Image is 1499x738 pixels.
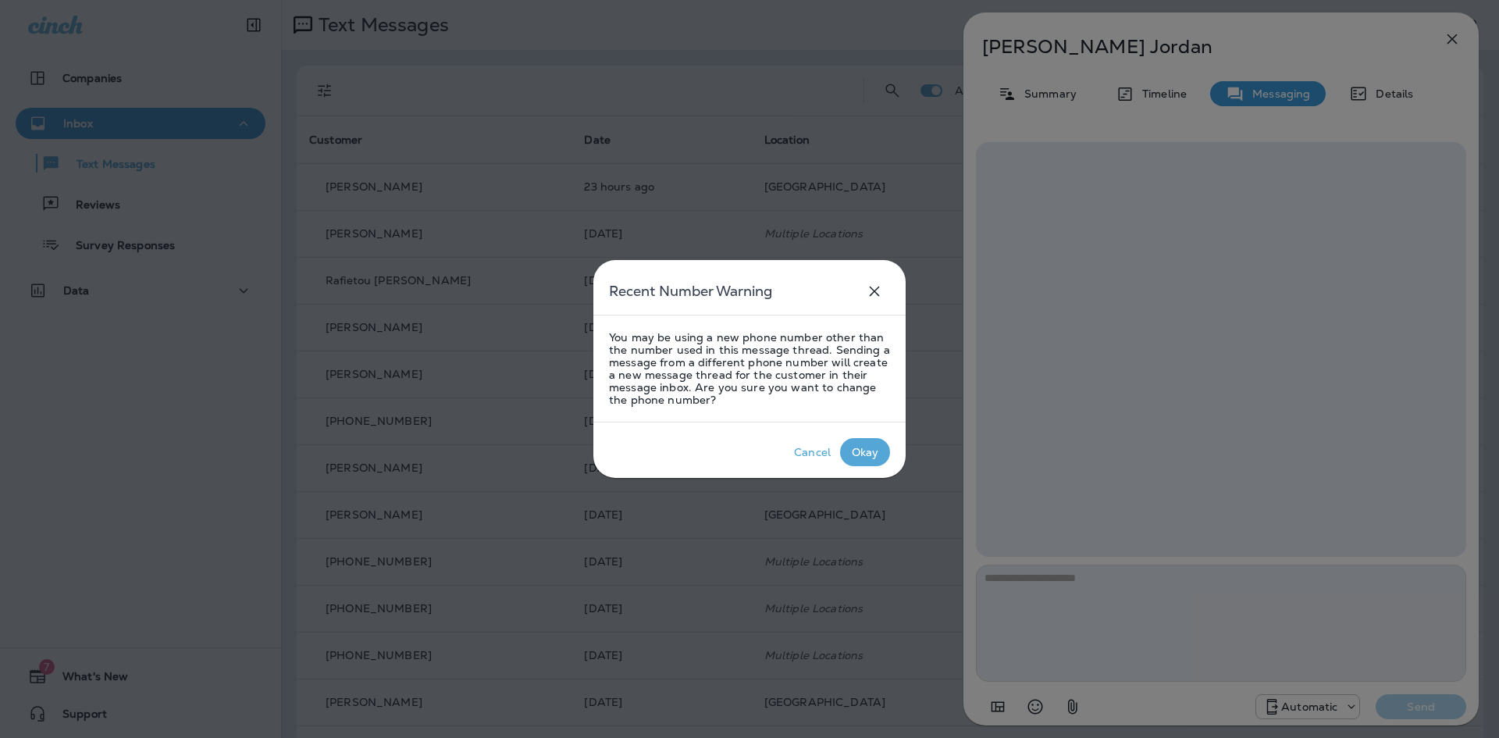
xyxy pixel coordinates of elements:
p: You may be using a new phone number other than the number used in this message thread. Sending a ... [609,331,890,406]
h5: Recent Number Warning [609,279,772,304]
div: Cancel [794,446,831,458]
button: Cancel [785,438,840,466]
div: Okay [852,446,879,458]
button: Okay [840,438,890,466]
button: close [859,276,890,307]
